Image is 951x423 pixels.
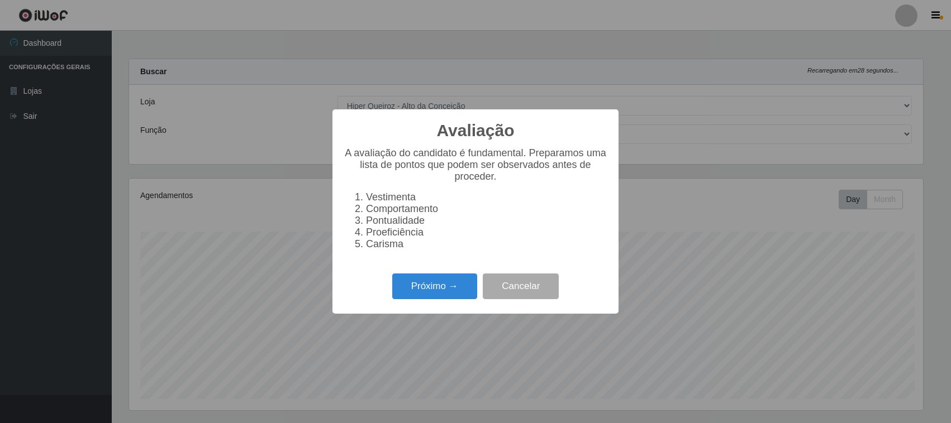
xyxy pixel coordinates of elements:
[366,238,607,250] li: Carisma
[366,203,607,215] li: Comportamento
[483,273,559,300] button: Cancelar
[366,191,607,203] li: Vestimenta
[366,215,607,227] li: Pontualidade
[344,147,607,182] p: A avaliação do candidato é fundamental. Preparamos uma lista de pontos que podem ser observados a...
[437,121,515,141] h2: Avaliação
[366,227,607,238] li: Proeficiência
[392,273,477,300] button: Próximo →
